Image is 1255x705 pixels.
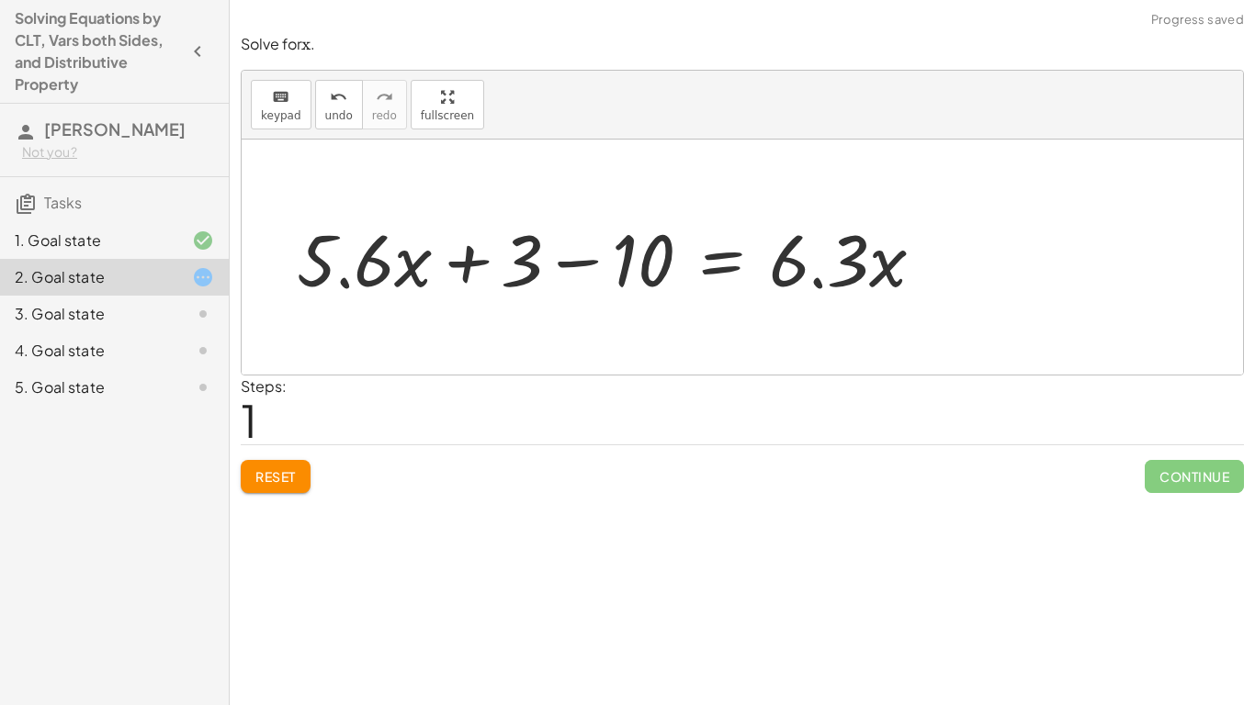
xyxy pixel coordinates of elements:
[241,392,257,448] span: 1
[372,109,397,122] span: redo
[255,468,296,485] span: Reset
[241,376,287,396] label: Steps:
[192,303,214,325] i: Task not started.
[1151,11,1244,29] span: Progress saved
[15,266,163,288] div: 2. Goal state
[301,34,311,54] span: x
[15,340,163,362] div: 4. Goal state
[44,118,186,140] span: [PERSON_NAME]
[22,143,214,162] div: Not you?
[15,376,163,398] div: 5. Goal state
[192,376,214,398] i: Task not started.
[251,80,311,129] button: keyboardkeypad
[44,193,82,212] span: Tasks
[192,229,214,252] i: Task finished and correct.
[241,34,1244,55] p: Solve for .
[315,80,363,129] button: undoundo
[192,266,214,288] i: Task started.
[411,80,484,129] button: fullscreen
[241,460,311,493] button: Reset
[362,80,407,129] button: redoredo
[330,86,347,108] i: undo
[15,229,163,252] div: 1. Goal state
[325,109,353,122] span: undo
[272,86,289,108] i: keyboard
[15,303,163,325] div: 3. Goal state
[421,109,474,122] span: fullscreen
[15,7,181,95] h4: Solving Equations by CLT, Vars both Sides, and Distributive Property
[192,340,214,362] i: Task not started.
[376,86,393,108] i: redo
[261,109,301,122] span: keypad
